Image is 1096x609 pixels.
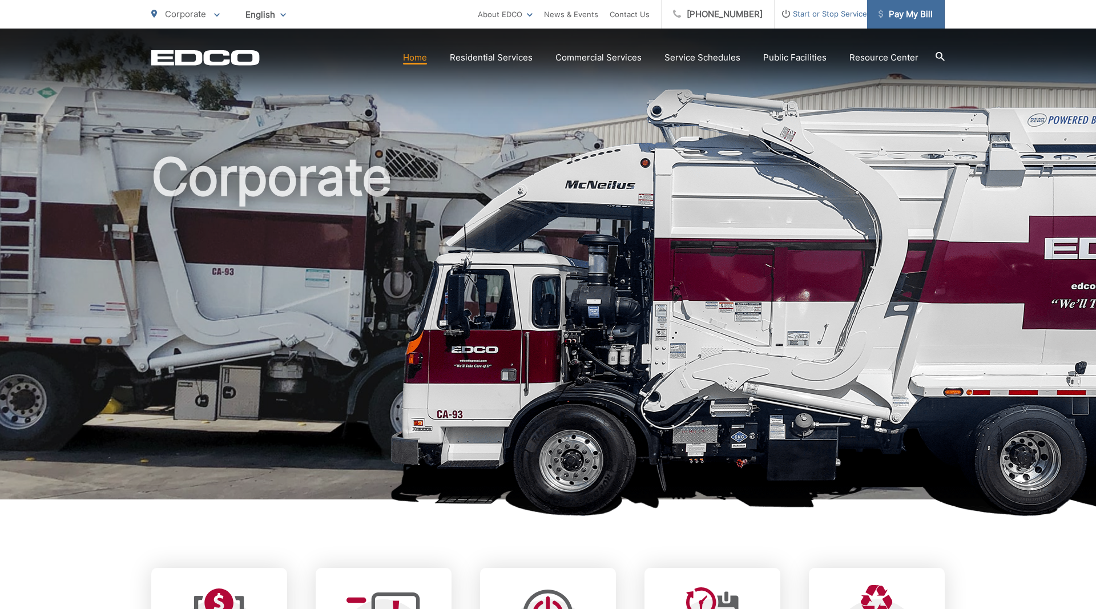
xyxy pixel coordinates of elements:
[450,51,533,64] a: Residential Services
[879,7,933,21] span: Pay My Bill
[165,9,206,19] span: Corporate
[151,148,945,510] h1: Corporate
[555,51,642,64] a: Commercial Services
[403,51,427,64] a: Home
[151,50,260,66] a: EDCD logo. Return to the homepage.
[849,51,918,64] a: Resource Center
[544,7,598,21] a: News & Events
[763,51,827,64] a: Public Facilities
[478,7,533,21] a: About EDCO
[610,7,650,21] a: Contact Us
[237,5,295,25] span: English
[664,51,740,64] a: Service Schedules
